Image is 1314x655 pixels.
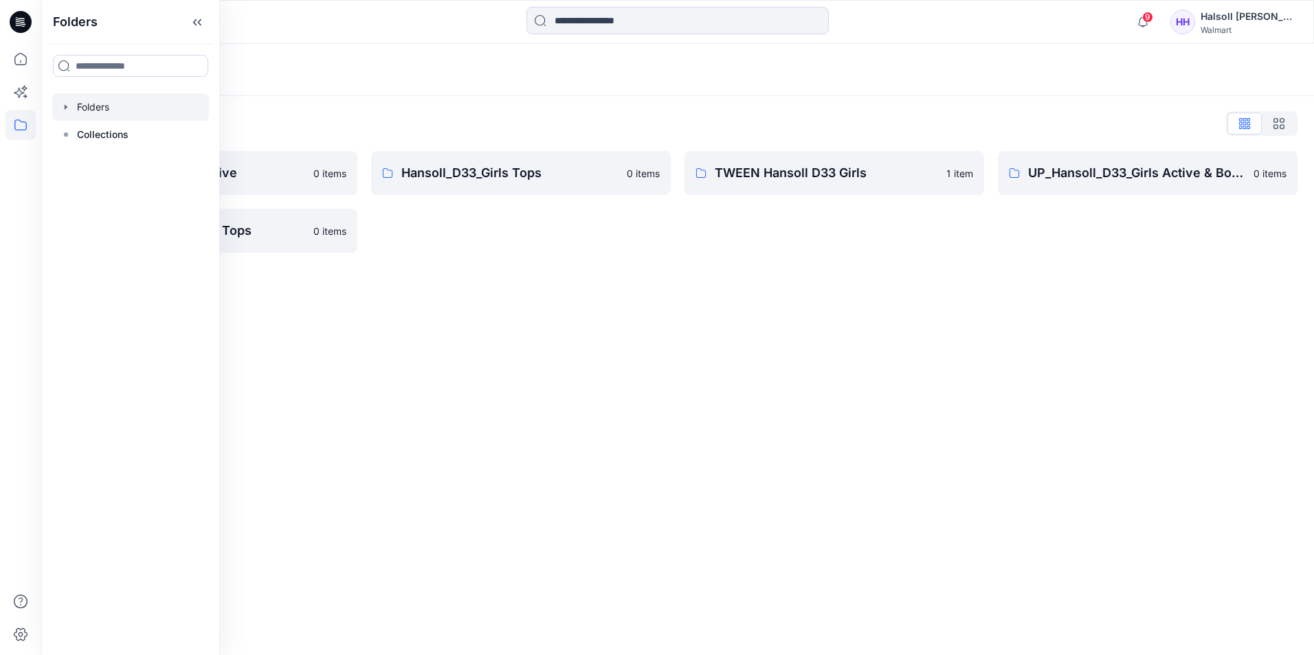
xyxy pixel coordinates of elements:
div: Walmart [1201,25,1297,35]
div: HH [1170,10,1195,34]
p: Hansoll_D33_Girls Tops [401,163,619,183]
a: Hansoll_D33_Girls Tops0 items [371,151,671,195]
p: 1 item [946,166,973,181]
a: TWEEN Hansoll D33 Girls1 item [684,151,984,195]
span: 9 [1142,12,1153,23]
p: TWEEN Hansoll D33 Girls [715,163,938,183]
p: Collections [77,126,129,143]
p: 0 items [1254,166,1287,181]
div: Halsoll [PERSON_NAME] Girls Design Team [1201,8,1297,25]
p: UP_Hansoll_D33_Girls Active & Bottoms [1028,163,1245,183]
p: 0 items [313,224,346,238]
p: 0 items [627,166,660,181]
a: UP_Hansoll_D33_Girls Active & Bottoms0 items [998,151,1298,195]
p: 0 items [313,166,346,181]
